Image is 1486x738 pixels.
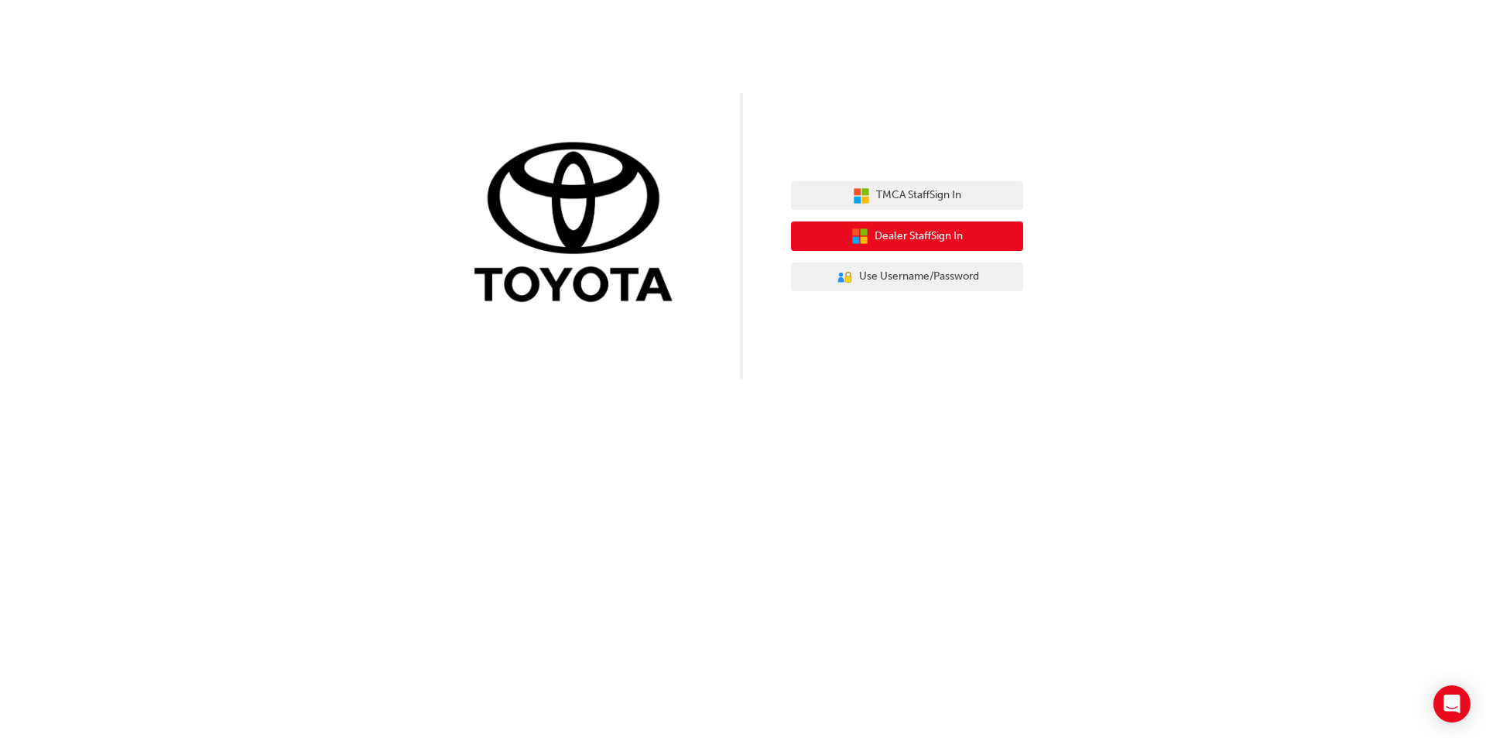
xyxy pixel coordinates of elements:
[791,181,1023,211] button: TMCA StaffSign In
[859,268,979,286] span: Use Username/Password
[876,187,961,204] span: TMCA Staff Sign In
[875,228,963,245] span: Dealer Staff Sign In
[791,221,1023,251] button: Dealer StaffSign In
[791,263,1023,292] button: Use Username/Password
[1433,685,1471,723] div: Open Intercom Messenger
[463,139,695,310] img: Trak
